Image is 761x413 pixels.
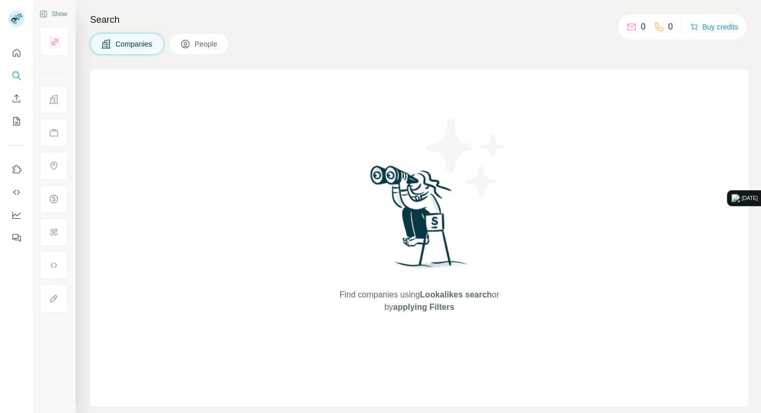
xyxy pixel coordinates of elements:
button: Dashboard [8,206,25,224]
button: Quick start [8,44,25,62]
button: Search [8,66,25,85]
button: Enrich CSV [8,89,25,108]
button: Feedback [8,229,25,247]
span: Find companies using or by [336,289,502,314]
img: Surfe Illustration - Stars [419,111,513,204]
h4: Search [90,12,749,27]
button: Buy credits [690,20,738,34]
span: Lookalikes search [420,290,492,299]
button: Show [32,6,75,22]
span: Companies [115,39,153,49]
p: 0 [641,21,646,33]
button: Use Surfe on LinkedIn [8,160,25,179]
span: applying Filters [393,303,454,311]
button: Use Surfe API [8,183,25,202]
button: My lists [8,112,25,131]
img: Surfe Illustration - Woman searching with binoculars [365,163,473,278]
span: People [195,39,218,49]
div: [DATE] [742,194,758,203]
p: 0 [668,21,673,33]
img: logo [731,194,740,203]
